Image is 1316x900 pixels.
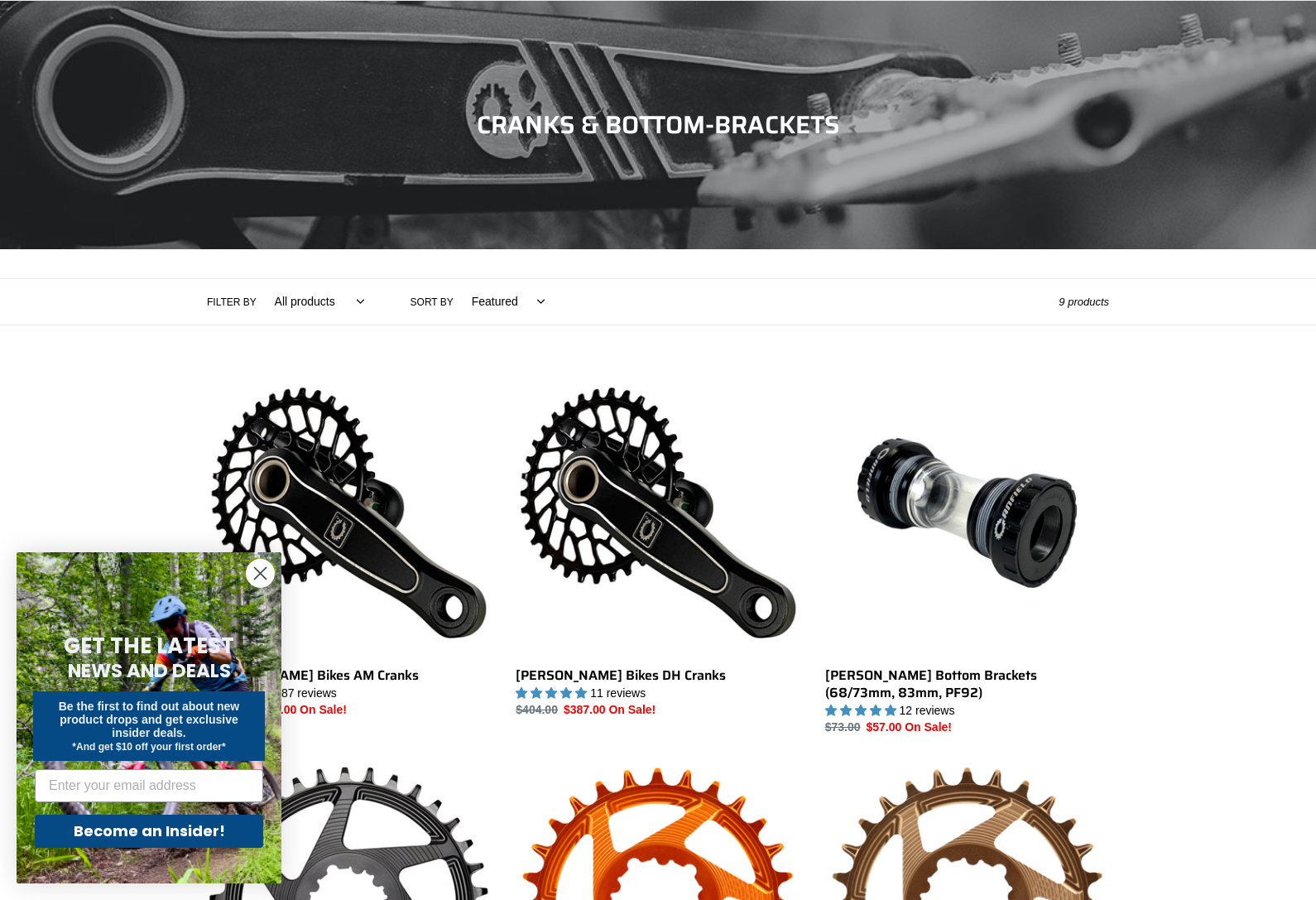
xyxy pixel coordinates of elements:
[411,295,454,310] label: Sort by
[72,741,225,753] span: *And get $10 off your first order*
[59,700,240,739] span: Be the first to find out about new product drops and get exclusive insider deals.
[1059,296,1109,308] span: 9 products
[35,815,263,848] button: Become an Insider!
[246,559,275,588] button: Close dialog
[68,657,231,684] span: NEWS AND DEALS
[64,631,234,661] span: GET THE LATEST
[477,105,840,144] span: CRANKS & BOTTOM-BRACKETS
[207,295,257,310] label: Filter by
[35,769,263,802] input: Enter your email address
